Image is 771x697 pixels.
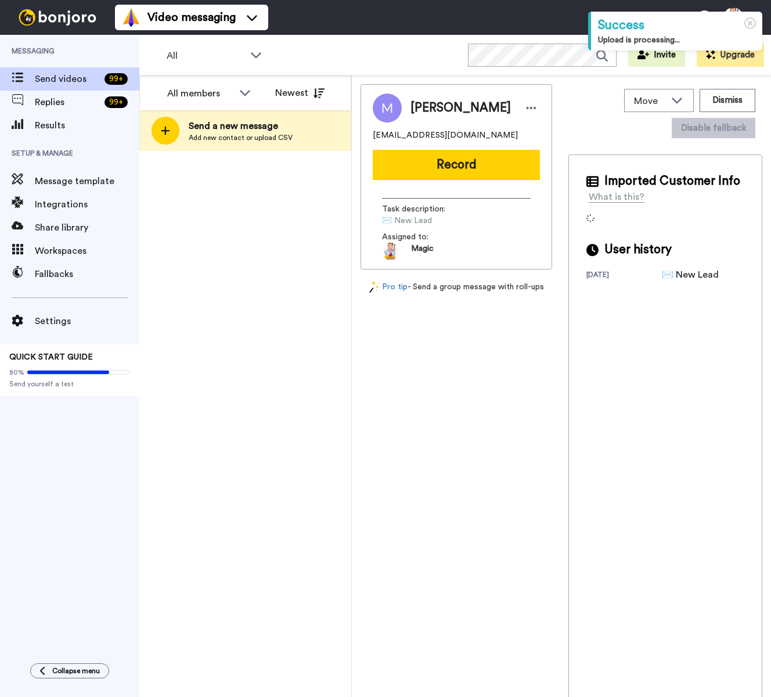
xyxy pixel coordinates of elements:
[662,268,720,282] div: ✉️ New Lead
[35,197,139,211] span: Integrations
[35,118,139,132] span: Results
[672,118,755,138] button: Disable fallback
[589,190,644,204] div: What is this?
[35,95,100,109] span: Replies
[167,49,244,63] span: All
[105,73,128,85] div: 99 +
[9,379,130,389] span: Send yourself a test
[9,368,24,377] span: 80%
[369,281,380,293] img: magic-wand.svg
[373,94,402,123] img: Image of Marie Mattera
[628,44,685,67] button: Invite
[167,87,233,100] div: All members
[697,44,764,67] button: Upgrade
[604,173,740,190] span: Imported Customer Info
[105,96,128,108] div: 99 +
[382,215,492,227] span: ✉️ New Lead
[14,9,101,26] img: bj-logo-header-white.svg
[35,267,139,281] span: Fallbacks
[361,281,552,293] div: - Send a group message with roll-ups
[598,34,755,46] div: Upload is processing...
[700,89,755,112] button: Dismiss
[598,16,755,34] div: Success
[411,243,434,260] span: Magic
[382,203,463,215] span: Task description :
[9,353,93,361] span: QUICK START GUIDE
[122,8,140,27] img: vm-color.svg
[35,221,139,235] span: Share library
[382,231,463,243] span: Assigned to:
[373,150,540,180] button: Record
[373,130,518,141] span: [EMAIL_ADDRESS][DOMAIN_NAME]
[586,270,662,282] div: [DATE]
[604,241,672,258] span: User history
[147,9,236,26] span: Video messaging
[35,314,139,328] span: Settings
[634,94,665,108] span: Move
[52,666,100,676] span: Collapse menu
[189,133,293,142] span: Add new contact or upload CSV
[382,243,399,260] img: 15d1c799-1a2a-44da-886b-0dc1005ab79c-1524146106.jpg
[30,663,109,678] button: Collapse menu
[35,244,139,258] span: Workspaces
[189,119,293,133] span: Send a new message
[35,72,100,86] span: Send videos
[35,174,139,188] span: Message template
[369,281,408,293] a: Pro tip
[266,81,333,105] button: Newest
[410,99,511,117] span: [PERSON_NAME]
